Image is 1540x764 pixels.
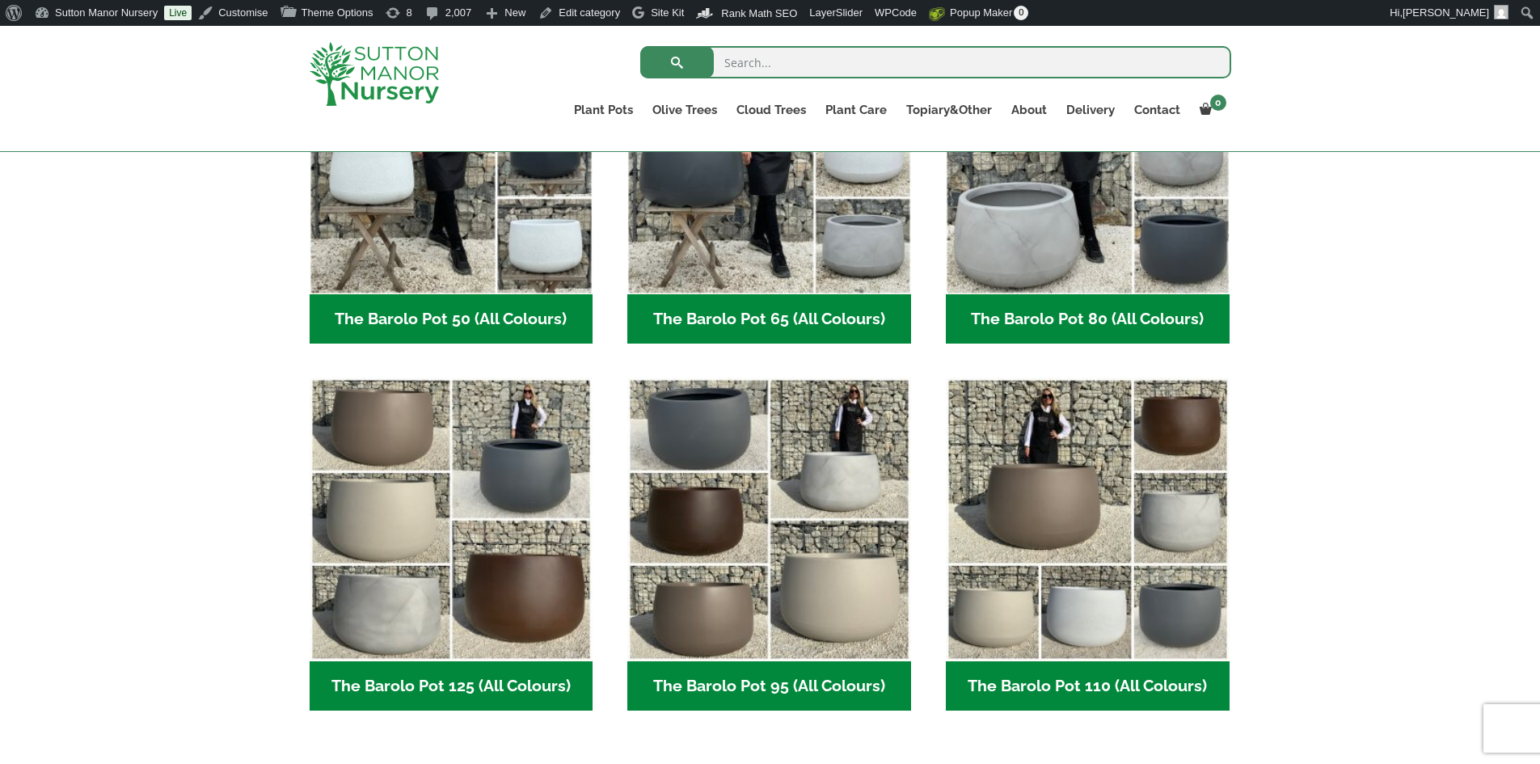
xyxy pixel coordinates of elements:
a: Visit product category The Barolo Pot 95 (All Colours) [627,378,911,711]
h2: The Barolo Pot 80 (All Colours) [946,294,1230,344]
a: 0 [1190,99,1231,121]
img: The Barolo Pot 50 (All Colours) [310,11,593,294]
a: Topiary&Other [897,99,1002,121]
a: Visit product category The Barolo Pot 50 (All Colours) [310,11,593,344]
span: Rank Math SEO [721,7,797,19]
h2: The Barolo Pot 50 (All Colours) [310,294,593,344]
a: Live [164,6,192,20]
a: Cloud Trees [727,99,816,121]
a: Visit product category The Barolo Pot 80 (All Colours) [946,11,1230,344]
img: logo [310,42,439,106]
img: The Barolo Pot 110 (All Colours) [946,378,1230,661]
img: The Barolo Pot 125 (All Colours) [310,378,593,661]
span: Site Kit [651,6,684,19]
img: The Barolo Pot 65 (All Colours) [627,11,911,294]
h2: The Barolo Pot 110 (All Colours) [946,661,1230,711]
img: The Barolo Pot 80 (All Colours) [946,11,1230,294]
h2: The Barolo Pot 65 (All Colours) [627,294,911,344]
a: Plant Care [816,99,897,121]
h2: The Barolo Pot 95 (All Colours) [627,661,911,711]
a: Contact [1124,99,1190,121]
a: Visit product category The Barolo Pot 65 (All Colours) [627,11,911,344]
a: Plant Pots [564,99,643,121]
a: Olive Trees [643,99,727,121]
span: 0 [1014,6,1028,20]
a: Visit product category The Barolo Pot 110 (All Colours) [946,378,1230,711]
a: Visit product category The Barolo Pot 125 (All Colours) [310,378,593,711]
img: The Barolo Pot 95 (All Colours) [627,378,911,661]
a: Delivery [1057,99,1124,121]
span: [PERSON_NAME] [1403,6,1489,19]
span: 0 [1210,95,1226,111]
h2: The Barolo Pot 125 (All Colours) [310,661,593,711]
a: About [1002,99,1057,121]
input: Search... [640,46,1231,78]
